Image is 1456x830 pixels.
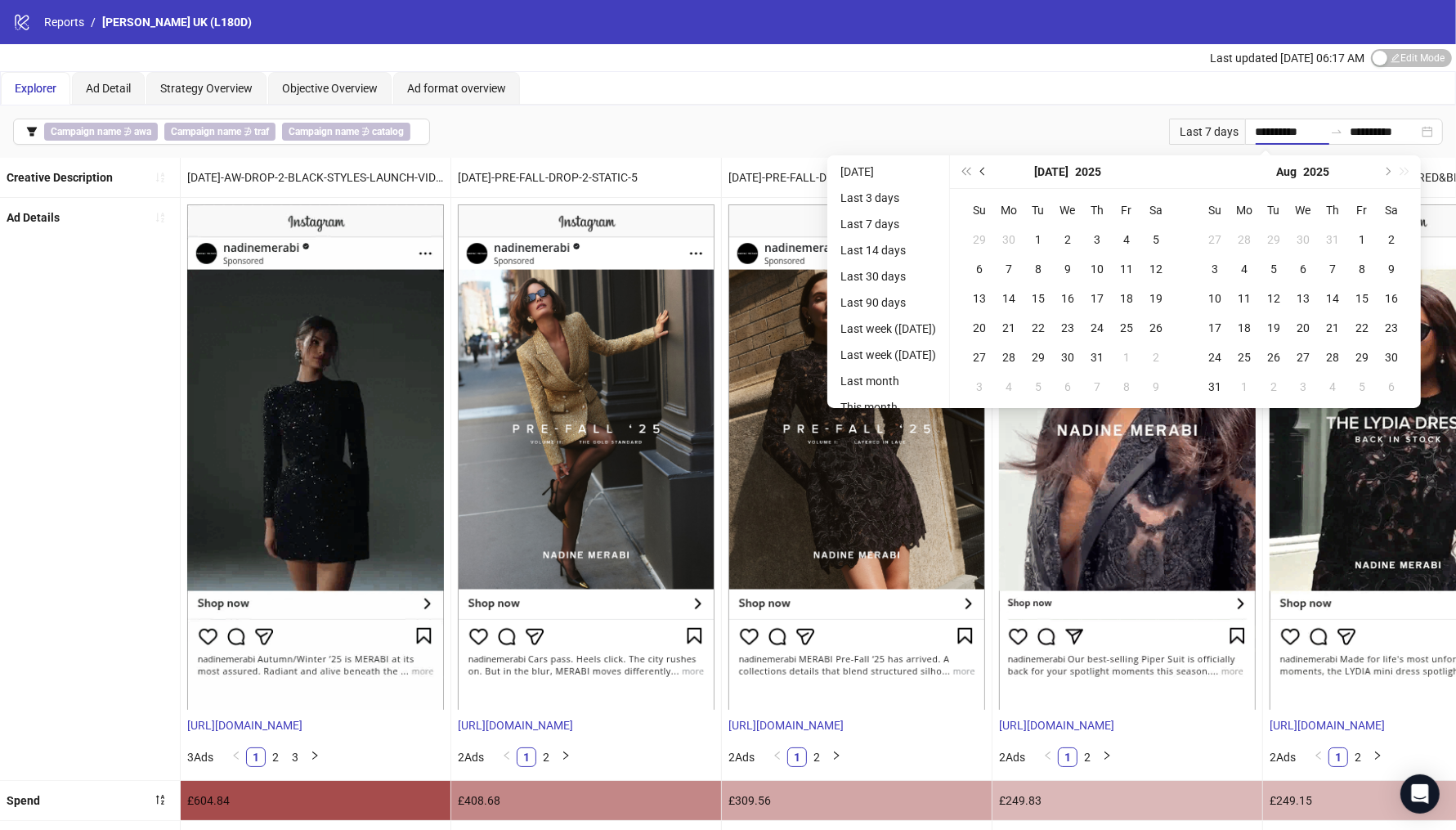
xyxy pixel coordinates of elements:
span: left [773,751,782,760]
td: 2025-08-21 [1318,313,1347,343]
div: 3 [1293,377,1313,397]
td: 2025-07-18 [1112,284,1141,313]
div: 27 [1293,348,1313,367]
td: 2025-07-07 [994,254,1024,284]
td: 2025-07-06 [965,254,994,284]
td: 2025-07-29 [1024,343,1053,372]
td: 2025-08-25 [1230,343,1259,372]
td: 2025-07-17 [1082,284,1112,313]
td: 2025-08-24 [1200,343,1230,372]
td: 2025-07-20 [965,313,994,343]
div: Open Intercom Messenger [1400,774,1440,814]
div: 24 [1205,348,1225,367]
span: 3 Ads [187,751,213,764]
span: ∌ [164,123,276,141]
div: 17 [1205,318,1225,338]
td: 2025-08-05 [1024,372,1053,402]
li: 2 [266,747,285,767]
th: Sa [1141,195,1171,225]
div: 5 [1028,377,1048,397]
td: 2025-08-02 [1141,343,1171,372]
td: 2025-06-30 [994,225,1024,254]
td: 2025-07-13 [965,284,994,313]
a: 2 [808,748,826,766]
th: Th [1082,195,1112,225]
div: 29 [970,230,989,249]
li: 3 [285,747,305,767]
td: 2025-07-22 [1024,313,1053,343]
div: 30 [1382,348,1401,367]
button: right [1368,747,1387,767]
li: 2 [807,747,827,767]
div: 7 [1087,377,1107,397]
td: 2025-08-18 [1230,313,1259,343]
th: Su [965,195,994,225]
button: right [1097,747,1117,767]
div: 11 [1117,259,1136,279]
div: 2 [1058,230,1077,249]
td: 2025-08-07 [1082,372,1112,402]
a: 3 [286,748,304,766]
td: 2025-07-09 [1053,254,1082,284]
td: 2025-07-10 [1082,254,1112,284]
div: 1 [1234,377,1254,397]
div: 20 [1293,318,1313,338]
span: left [502,751,512,760]
b: catalog [372,126,404,137]
td: 2025-09-04 [1318,372,1347,402]
td: 2025-07-26 [1141,313,1171,343]
div: 19 [1264,318,1284,338]
li: 1 [517,747,536,767]
th: Sa [1377,195,1406,225]
div: 10 [1087,259,1107,279]
td: 2025-08-16 [1377,284,1406,313]
button: Choose a year [1304,155,1330,188]
td: 2025-07-27 [965,343,994,372]
div: 6 [970,259,989,279]
a: 2 [1078,748,1096,766]
a: 1 [788,748,806,766]
span: right [1102,751,1112,760]
div: 28 [999,348,1019,367]
span: left [1314,751,1324,760]
td: 2025-08-07 [1318,254,1347,284]
b: Ad Details [7,211,60,224]
div: 26 [1146,318,1166,338]
td: 2025-08-04 [994,372,1024,402]
div: 4 [1323,377,1342,397]
div: 30 [1058,348,1077,367]
div: 9 [1058,259,1077,279]
span: right [831,751,841,760]
div: 1 [1117,348,1136,367]
li: Last 3 days [834,188,943,208]
a: 1 [1059,748,1077,766]
td: 2025-08-12 [1259,284,1288,313]
div: [DATE]-PRE-FALL-DROP-STATIC-5 [722,158,992,197]
div: 23 [1382,318,1401,338]
li: This month [834,397,943,417]
div: 13 [970,289,989,308]
td: 2025-07-31 [1082,343,1112,372]
td: 2025-08-10 [1200,284,1230,313]
td: 2025-08-14 [1318,284,1347,313]
div: 18 [1234,318,1254,338]
div: 15 [1028,289,1048,308]
div: 7 [1323,259,1342,279]
div: 29 [1352,348,1372,367]
td: 2025-07-14 [994,284,1024,313]
th: Fr [1112,195,1141,225]
a: 2 [537,748,555,766]
div: 6 [1293,259,1313,279]
a: [URL][DOMAIN_NAME] [999,719,1114,732]
div: 19 [1146,289,1166,308]
div: 4 [1234,259,1254,279]
a: 2 [267,748,284,766]
span: [PERSON_NAME] UK (L180D) [102,16,252,29]
div: 8 [1352,259,1372,279]
div: 17 [1087,289,1107,308]
li: [DATE] [834,162,943,182]
div: £604.84 [181,781,450,820]
li: Next Page [556,747,576,767]
td: 2025-08-06 [1053,372,1082,402]
td: 2025-08-04 [1230,254,1259,284]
